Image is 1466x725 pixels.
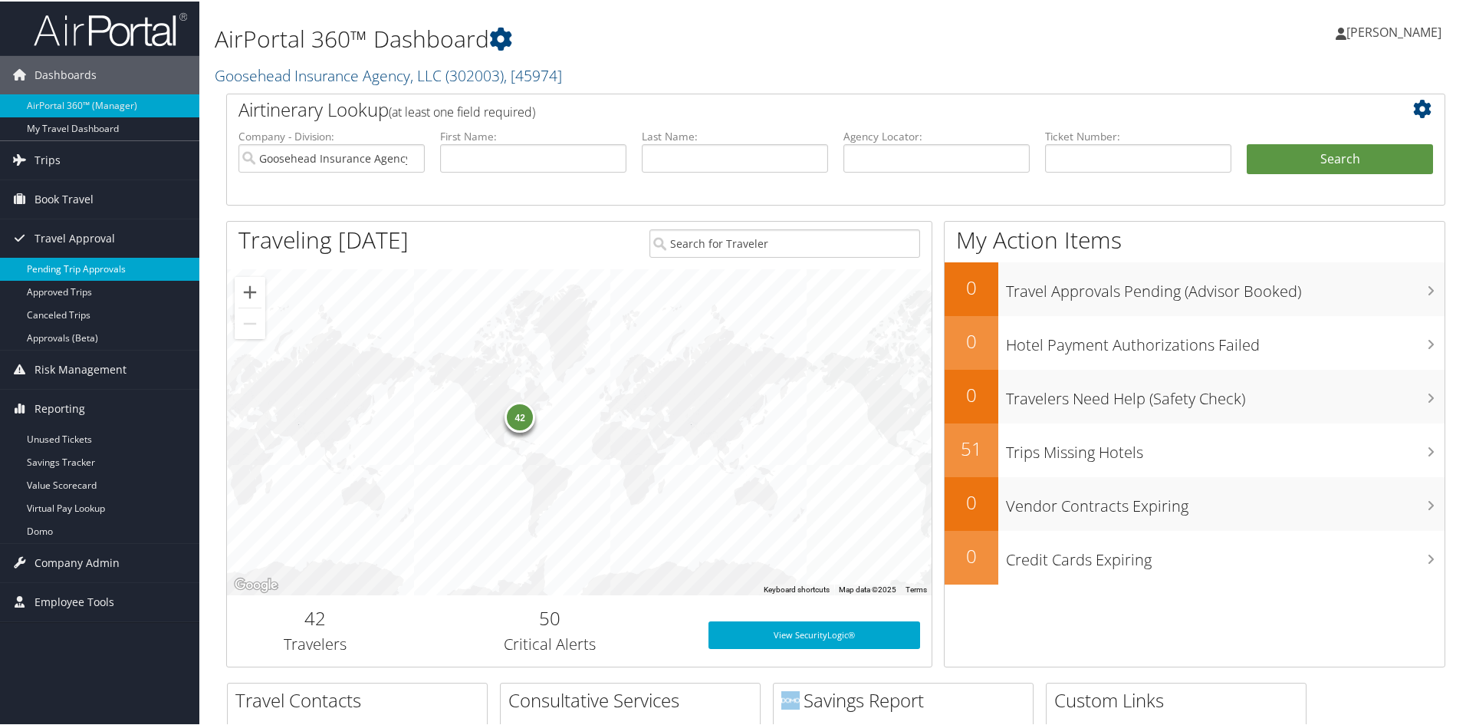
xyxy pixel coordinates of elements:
[35,582,114,620] span: Employee Tools
[945,327,998,353] h2: 0
[843,127,1030,143] label: Agency Locator:
[1346,22,1441,39] span: [PERSON_NAME]
[945,529,1445,583] a: 0Credit Cards Expiring
[945,261,1445,315] a: 0Travel Approvals Pending (Advisor Booked)
[35,542,120,581] span: Company Admin
[1006,272,1445,301] h3: Travel Approvals Pending (Advisor Booked)
[945,434,998,460] h2: 51
[1006,325,1445,354] h3: Hotel Payment Authorizations Failed
[1045,127,1231,143] label: Ticket Number:
[35,179,94,217] span: Book Travel
[1054,686,1306,712] h2: Custom Links
[1006,433,1445,462] h3: Trips Missing Hotels
[238,222,409,255] h1: Traveling [DATE]
[34,10,187,46] img: airportal-logo.png
[238,127,425,143] label: Company - Division:
[945,273,998,299] h2: 0
[708,620,920,648] a: View SecurityLogic®
[508,686,760,712] h2: Consultative Services
[945,542,998,568] h2: 0
[781,686,1033,712] h2: Savings Report
[1006,486,1445,516] h3: Vendor Contracts Expiring
[764,583,830,594] button: Keyboard shortcuts
[35,388,85,427] span: Reporting
[945,422,1445,476] a: 51Trips Missing Hotels
[231,574,281,594] img: Google
[642,127,828,143] label: Last Name:
[504,64,562,84] span: , [ 45974 ]
[415,604,685,630] h2: 50
[505,400,535,431] div: 42
[235,686,487,712] h2: Travel Contacts
[1336,8,1457,54] a: [PERSON_NAME]
[231,574,281,594] a: Open this area in Google Maps (opens a new window)
[238,632,392,654] h3: Travelers
[215,21,1043,54] h1: AirPortal 360™ Dashboard
[945,488,998,514] h2: 0
[440,127,626,143] label: First Name:
[215,64,562,84] a: Goosehead Insurance Agency, LLC
[945,315,1445,368] a: 0Hotel Payment Authorizations Failed
[1006,379,1445,408] h3: Travelers Need Help (Safety Check)
[945,222,1445,255] h1: My Action Items
[35,349,127,387] span: Risk Management
[945,381,998,407] h2: 0
[238,604,392,630] h2: 42
[389,102,535,119] span: (at least one field required)
[781,690,800,708] img: domo-logo.png
[906,584,927,592] a: Terms (opens in new tab)
[1006,540,1445,569] h3: Credit Cards Expiring
[1247,143,1433,173] button: Search
[445,64,504,84] span: ( 302003 )
[649,228,920,256] input: Search for Traveler
[235,307,265,338] button: Zoom out
[415,632,685,654] h3: Critical Alerts
[945,476,1445,529] a: 0Vendor Contracts Expiring
[238,95,1332,121] h2: Airtinerary Lookup
[35,218,115,256] span: Travel Approval
[35,140,61,178] span: Trips
[839,584,896,592] span: Map data ©2025
[945,368,1445,422] a: 0Travelers Need Help (Safety Check)
[35,54,97,93] span: Dashboards
[235,275,265,306] button: Zoom in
